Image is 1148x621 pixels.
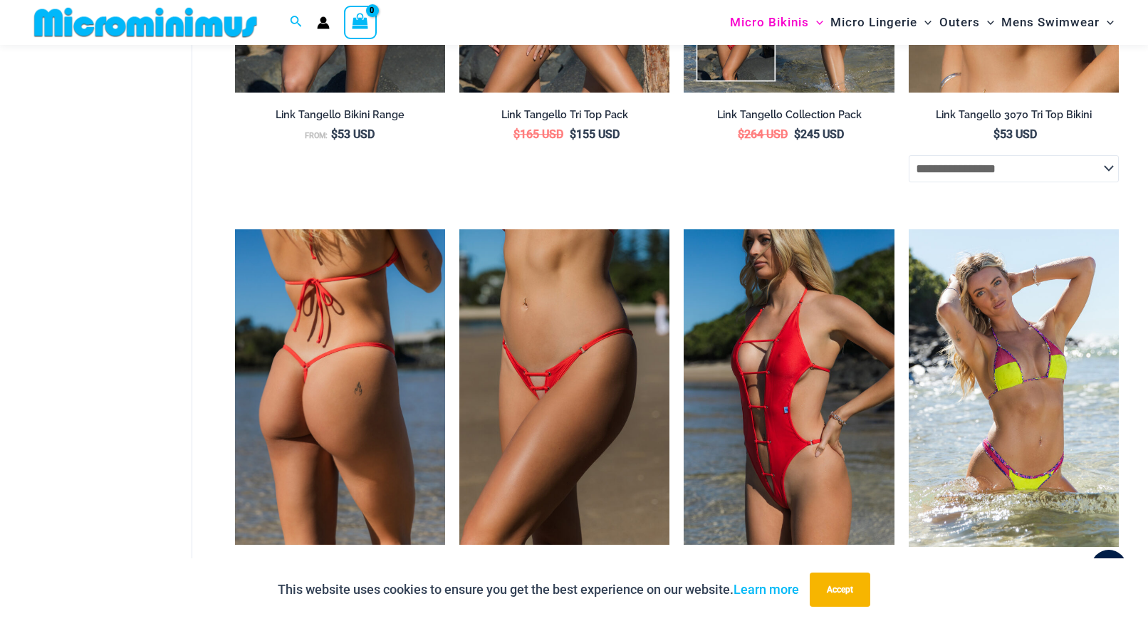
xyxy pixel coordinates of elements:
[459,229,669,545] a: Link Tangello 2031 Cheeky 01Link Tangello 2031 Cheeky 02Link Tangello 2031 Cheeky 02
[936,4,998,41] a: OutersMenu ToggleMenu Toggle
[738,127,788,141] bdi: 264 USD
[734,582,799,597] a: Learn more
[235,229,445,545] a: Link Tangello 4580 Micro 01Link Tangello 4580 Micro 02Link Tangello 4580 Micro 02
[459,229,669,545] img: Link Tangello 2031 Cheeky 01
[993,127,1000,141] span: $
[331,127,375,141] bdi: 53 USD
[235,108,445,127] a: Link Tangello Bikini Range
[810,573,870,607] button: Accept
[235,108,445,122] h2: Link Tangello Bikini Range
[684,108,894,122] h2: Link Tangello Collection Pack
[909,108,1119,127] a: Link Tangello 3070 Tri Top Bikini
[513,127,563,141] bdi: 165 USD
[993,127,1037,141] bdi: 53 USD
[726,4,827,41] a: Micro BikinisMenu ToggleMenu Toggle
[235,229,445,545] img: Link Tangello 4580 Micro 02
[684,229,894,545] a: Link Tangello 8650 One Piece Monokini 11Link Tangello 8650 One Piece Monokini 12Link Tangello 865...
[28,6,263,38] img: MM SHOP LOGO FLAT
[1001,4,1100,41] span: Mens Swimwear
[730,4,809,41] span: Micro Bikinis
[939,4,980,41] span: Outers
[809,4,823,41] span: Menu Toggle
[917,4,932,41] span: Menu Toggle
[794,127,800,141] span: $
[909,108,1119,122] h2: Link Tangello 3070 Tri Top Bikini
[570,127,576,141] span: $
[459,108,669,122] h2: Link Tangello Tri Top Pack
[459,108,669,127] a: Link Tangello Tri Top Pack
[980,4,994,41] span: Menu Toggle
[684,108,894,127] a: Link Tangello Collection Pack
[909,229,1119,547] img: Coastal Bliss Leopard Sunset 3171 Tri Top 4371 Thong Bikini 06
[513,127,520,141] span: $
[331,127,338,141] span: $
[305,131,328,140] span: From:
[278,579,799,600] p: This website uses cookies to ensure you get the best experience on our website.
[317,16,330,29] a: Account icon link
[290,14,303,31] a: Search icon link
[794,127,844,141] bdi: 245 USD
[1100,4,1114,41] span: Menu Toggle
[998,4,1117,41] a: Mens SwimwearMenu ToggleMenu Toggle
[738,127,744,141] span: $
[724,2,1120,43] nav: Site Navigation
[684,229,894,545] img: Link Tangello 8650 One Piece Monokini 11
[830,4,917,41] span: Micro Lingerie
[344,6,377,38] a: View Shopping Cart, empty
[827,4,935,41] a: Micro LingerieMenu ToggleMenu Toggle
[570,127,620,141] bdi: 155 USD
[909,229,1119,547] a: Coastal Bliss Leopard Sunset 3171 Tri Top 4371 Thong Bikini 06Coastal Bliss Leopard Sunset 3171 T...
